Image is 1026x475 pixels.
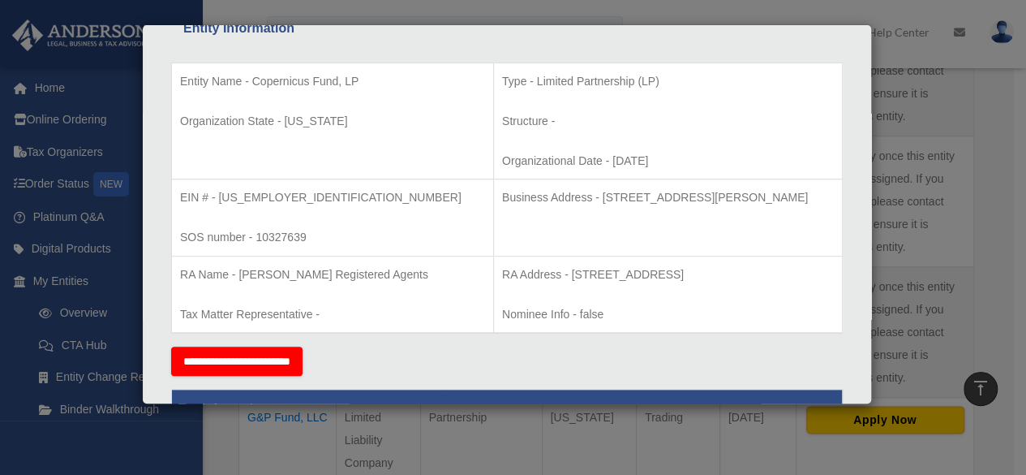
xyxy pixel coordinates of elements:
[502,71,834,92] p: Type - Limited Partnership (LP)
[502,265,834,285] p: RA Address - [STREET_ADDRESS]
[183,17,831,40] div: Entity Information
[502,304,834,325] p: Nominee Info - false
[180,227,485,248] p: SOS number - 10327639
[180,71,485,92] p: Entity Name - Copernicus Fund, LP
[180,188,485,208] p: EIN # - [US_EMPLOYER_IDENTIFICATION_NUMBER]
[502,188,834,208] p: Business Address - [STREET_ADDRESS][PERSON_NAME]
[172,390,843,430] th: Tax Information
[180,304,485,325] p: Tax Matter Representative -
[180,265,485,285] p: RA Name - [PERSON_NAME] Registered Agents
[502,111,834,132] p: Structure -
[502,151,834,171] p: Organizational Date - [DATE]
[180,111,485,132] p: Organization State - [US_STATE]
